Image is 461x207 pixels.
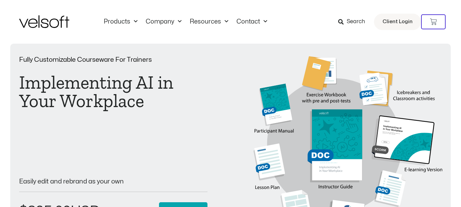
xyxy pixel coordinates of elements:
p: Fully Customizable Courseware For Trainers [19,57,207,63]
a: ProductsMenu Toggle [100,18,142,26]
a: CompanyMenu Toggle [142,18,186,26]
span: Search [347,17,365,26]
img: Velsoft Training Materials [19,15,69,28]
nav: Menu [100,18,271,26]
a: ContactMenu Toggle [232,18,271,26]
span: Client Login [383,17,413,26]
h1: Implementing AI in Your Workplace [19,73,207,110]
p: Easily edit and rebrand as your own [19,178,207,185]
a: ResourcesMenu Toggle [186,18,232,26]
a: Search [338,16,370,28]
a: Client Login [374,14,421,30]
